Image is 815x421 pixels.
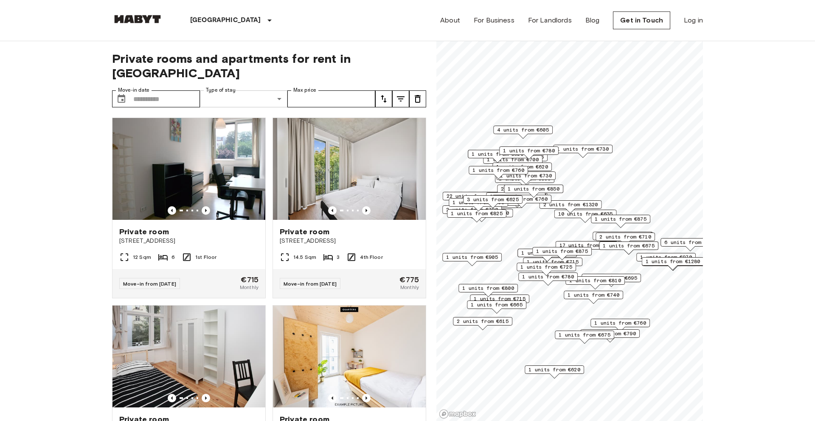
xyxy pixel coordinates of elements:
[439,409,476,419] a: Mapbox logo
[684,15,703,25] a: Log in
[190,15,261,25] p: [GEOGRAPHIC_DATA]
[112,15,163,23] img: Habyt
[504,185,563,198] div: Map marker
[195,253,216,261] span: 1st Floor
[528,366,580,373] span: 1 units from €620
[503,147,555,154] span: 1 units from €780
[241,276,259,283] span: €715
[493,126,553,139] div: Map marker
[474,15,514,25] a: For Business
[375,90,392,107] button: tune
[553,145,613,158] div: Map marker
[474,295,526,303] span: 1 units from €715
[496,195,548,203] span: 2 units from €760
[446,253,498,261] span: 1 units from €905
[596,233,655,246] div: Map marker
[463,195,523,208] div: Map marker
[496,163,548,171] span: 1 units from €620
[517,263,576,276] div: Map marker
[328,394,337,402] button: Previous image
[500,172,552,180] span: 1 units from €730
[468,150,527,163] div: Map marker
[471,301,523,309] span: 1 units from €665
[497,185,556,198] div: Map marker
[613,11,670,29] a: Get in Touch
[565,276,625,289] div: Map marker
[123,281,176,287] span: Move-in from [DATE]
[280,227,329,237] span: Private room
[528,15,572,25] a: For Landlords
[202,394,210,402] button: Previous image
[168,206,176,215] button: Previous image
[564,291,623,304] div: Map marker
[113,90,130,107] button: Choose date
[596,232,648,240] span: 1 units from €710
[590,319,650,332] div: Map marker
[293,253,316,261] span: 14.5 Sqm
[409,90,426,107] button: tune
[603,242,655,250] span: 1 units from €675
[362,394,371,402] button: Previous image
[469,166,528,179] div: Map marker
[640,253,692,261] span: 1 units from €970
[119,237,259,245] span: [STREET_ADDRESS]
[168,394,176,402] button: Previous image
[467,196,519,203] span: 3 units from €625
[660,238,720,251] div: Map marker
[499,146,559,160] div: Map marker
[206,87,236,94] label: Type of stay
[591,215,650,228] div: Map marker
[133,253,151,261] span: 12 Sqm
[527,258,579,266] span: 1 units from €715
[595,215,646,223] span: 1 units from €875
[118,87,149,94] label: Move-in date
[664,239,716,246] span: 6 units from €645
[557,145,609,153] span: 1 units from €730
[273,118,426,220] img: Marketing picture of unit DE-01-259-018-03Q
[392,90,409,107] button: tune
[400,283,419,291] span: Monthly
[568,291,619,299] span: 1 units from €740
[273,118,426,298] a: Marketing picture of unit DE-01-259-018-03QPrevious imagePrevious imagePrivate room[STREET_ADDRES...
[328,206,337,215] button: Previous image
[555,331,614,344] div: Map marker
[636,253,696,266] div: Map marker
[585,15,600,25] a: Blog
[521,249,573,257] span: 1 units from €835
[362,206,371,215] button: Previous image
[556,241,618,254] div: Map marker
[540,200,602,213] div: Map marker
[584,330,636,337] span: 1 units from €790
[360,253,382,261] span: 4th Floor
[280,237,419,245] span: [STREET_ADDRESS]
[472,150,523,158] span: 1 units from €620
[112,118,265,220] img: Marketing picture of unit DE-01-041-02M
[501,185,553,193] span: 2 units from €655
[284,281,337,287] span: Move-in from [DATE]
[293,87,316,94] label: Max price
[487,156,539,163] span: 1 units from €700
[525,365,584,379] div: Map marker
[112,306,265,407] img: Marketing picture of unit DE-01-232-03M
[599,233,651,241] span: 2 units from €710
[112,118,266,298] a: Marketing picture of unit DE-01-041-02MPrevious imagePrevious imagePrivate room[STREET_ADDRESS]12...
[472,166,524,174] span: 1 units from €760
[119,227,169,237] span: Private room
[467,300,526,314] div: Map marker
[492,195,551,208] div: Map marker
[447,192,501,200] span: 22 units from €655
[443,192,505,205] div: Map marker
[554,210,617,223] div: Map marker
[585,274,637,282] span: 2 units from €695
[536,247,588,255] span: 1 units from €875
[458,284,518,297] div: Map marker
[455,209,509,217] span: 1 units from €1200
[594,319,646,327] span: 1 units from €760
[569,277,621,284] span: 1 units from €810
[240,283,259,291] span: Monthly
[559,331,610,339] span: 1 units from €675
[202,206,210,215] button: Previous image
[580,329,640,342] div: Map marker
[518,272,578,286] div: Map marker
[451,209,513,222] div: Map marker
